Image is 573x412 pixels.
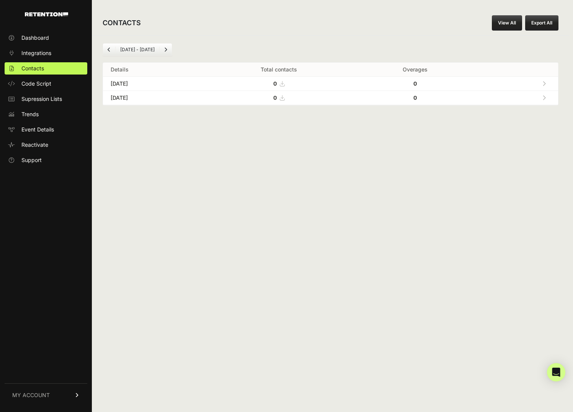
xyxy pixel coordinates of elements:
[525,15,558,31] button: Export All
[5,62,87,75] a: Contacts
[160,44,172,56] a: Next
[5,32,87,44] a: Dashboard
[103,18,141,28] h2: CONTACTS
[21,65,44,72] span: Contacts
[21,141,48,149] span: Reactivate
[25,12,68,16] img: Retention.com
[356,63,475,77] th: Overages
[103,77,202,91] td: [DATE]
[21,95,62,103] span: Supression Lists
[413,94,417,101] strong: 0
[103,44,115,56] a: Previous
[12,391,50,399] span: MY ACCOUNT
[21,126,54,133] span: Event Details
[21,80,51,88] span: Code Script
[5,47,87,59] a: Integrations
[21,49,51,57] span: Integrations
[492,15,522,31] a: View All
[5,78,87,90] a: Code Script
[21,110,39,118] span: Trends
[5,108,87,120] a: Trends
[5,139,87,151] a: Reactivate
[273,80,277,87] strong: 0
[5,154,87,166] a: Support
[5,93,87,105] a: Supression Lists
[413,80,417,87] strong: 0
[273,94,277,101] strong: 0
[5,383,87,407] a: MY ACCOUNT
[547,363,565,381] div: Open Intercom Messenger
[21,156,42,164] span: Support
[21,34,49,42] span: Dashboard
[103,91,202,105] td: [DATE]
[5,123,87,136] a: Event Details
[202,63,356,77] th: Total contacts
[103,63,202,77] th: Details
[115,47,159,53] li: [DATE] - [DATE]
